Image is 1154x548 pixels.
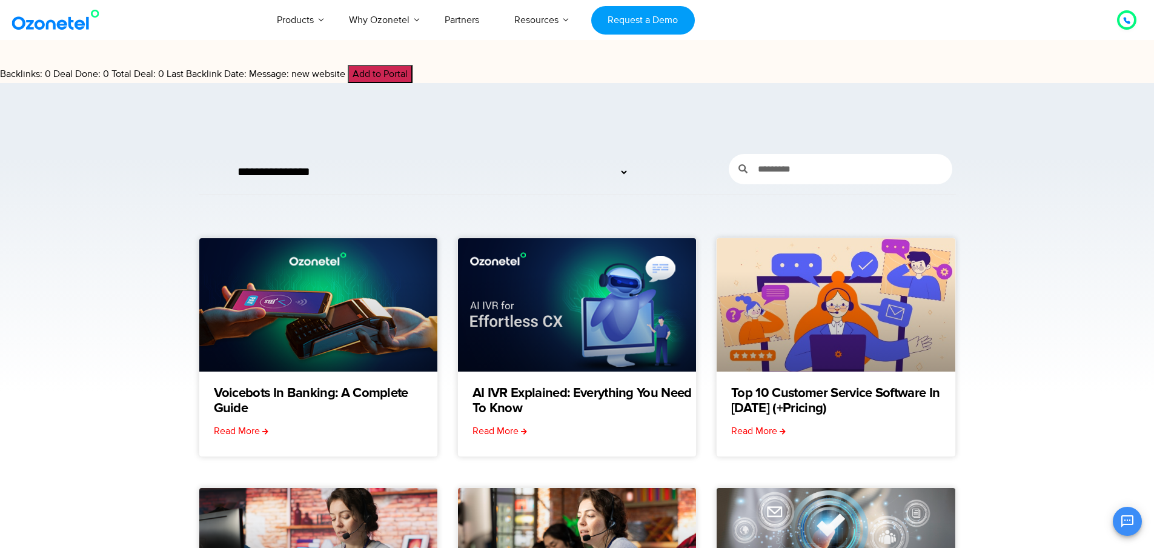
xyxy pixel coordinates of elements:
[167,68,247,80] ext-domain-name-b: Last Backlink Date:
[291,68,345,80] ext-domain-name-span: new website
[473,386,696,416] a: AI IVR Explained: Everything You Need to Know
[731,386,955,416] a: Top 10 Customer Service Software in [DATE] (+Pricing)
[1113,507,1142,536] button: Open chat
[731,424,786,438] a: Read more about Top 10 Customer Service Software in 2025 (+Pricing)
[103,68,109,80] ext-domain-name-span: 0
[111,68,156,80] ext-domain-name-b: Total Deal:
[591,6,695,35] a: Request a Demo
[348,65,413,83] button: Add to Portal
[214,386,437,416] a: Voicebots in Banking: A Complete Guide
[45,68,51,80] ext-domain-name-span: 0
[214,424,268,438] a: Read more about Voicebots in Banking: A Complete Guide
[158,68,164,80] ext-domain-name-span: 0
[249,68,289,80] ext-domain-name-b: Message:
[473,424,527,438] a: Read more about AI IVR Explained: Everything You Need to Know
[53,68,101,80] ext-domain-name-b: Deal Done:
